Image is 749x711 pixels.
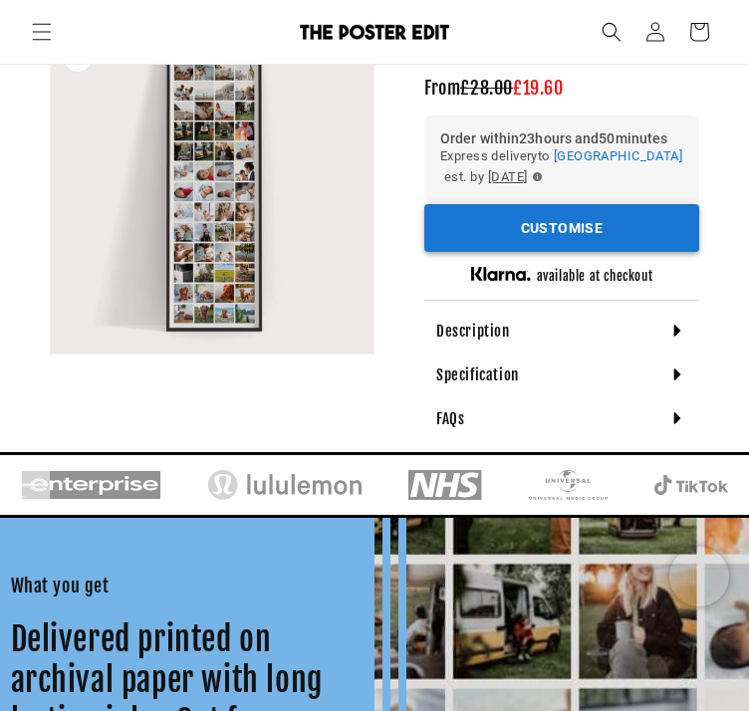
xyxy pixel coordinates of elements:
[436,365,519,385] h4: Specification
[440,131,683,145] h6: Order within 23 hours and 50 minutes
[11,575,365,597] h3: What you get
[436,409,464,429] h4: FAQs
[424,204,699,253] button: Customise
[424,204,699,253] div: outlined primary button group
[268,17,482,48] a: The Poster Edit
[436,322,510,342] h4: Description
[424,77,699,100] h3: From
[669,547,729,606] iframe: Chatra live chat
[50,30,374,355] media-gallery: Gallery Viewer
[513,77,564,99] span: £19.60
[488,166,528,188] span: [DATE]
[537,268,653,285] h5: available at checkout
[440,145,550,167] span: Express delivery to
[20,10,64,54] summary: Menu
[554,148,682,163] span: [GEOGRAPHIC_DATA]
[460,77,513,99] span: £28.00
[300,24,449,40] img: The Poster Edit
[554,145,682,167] button: [GEOGRAPHIC_DATA]
[444,166,484,188] span: est. by
[590,10,633,54] summary: Search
